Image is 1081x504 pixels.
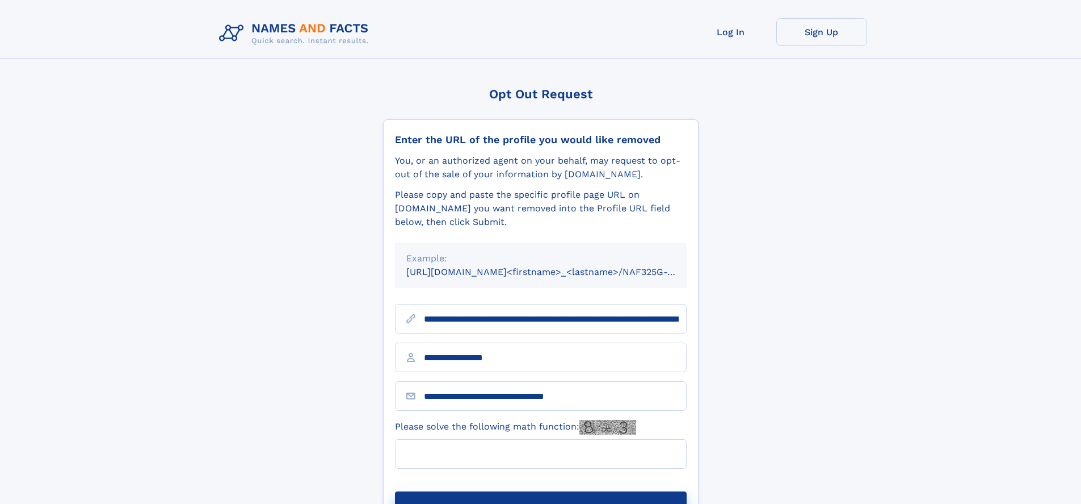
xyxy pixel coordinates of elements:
a: Sign Up [776,18,867,46]
div: You, or an authorized agent on your behalf, may request to opt-out of the sale of your informatio... [395,154,687,181]
div: Opt Out Request [383,87,699,101]
small: [URL][DOMAIN_NAME]<firstname>_<lastname>/NAF325G-xxxxxxxx [406,266,708,277]
div: Enter the URL of the profile you would like removed [395,134,687,146]
label: Please solve the following math function: [395,420,636,435]
a: Log In [685,18,776,46]
div: Please copy and paste the specific profile page URL on [DOMAIN_NAME] you want removed into the Pr... [395,188,687,229]
img: Logo Names and Facts [214,18,378,49]
div: Example: [406,252,675,265]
